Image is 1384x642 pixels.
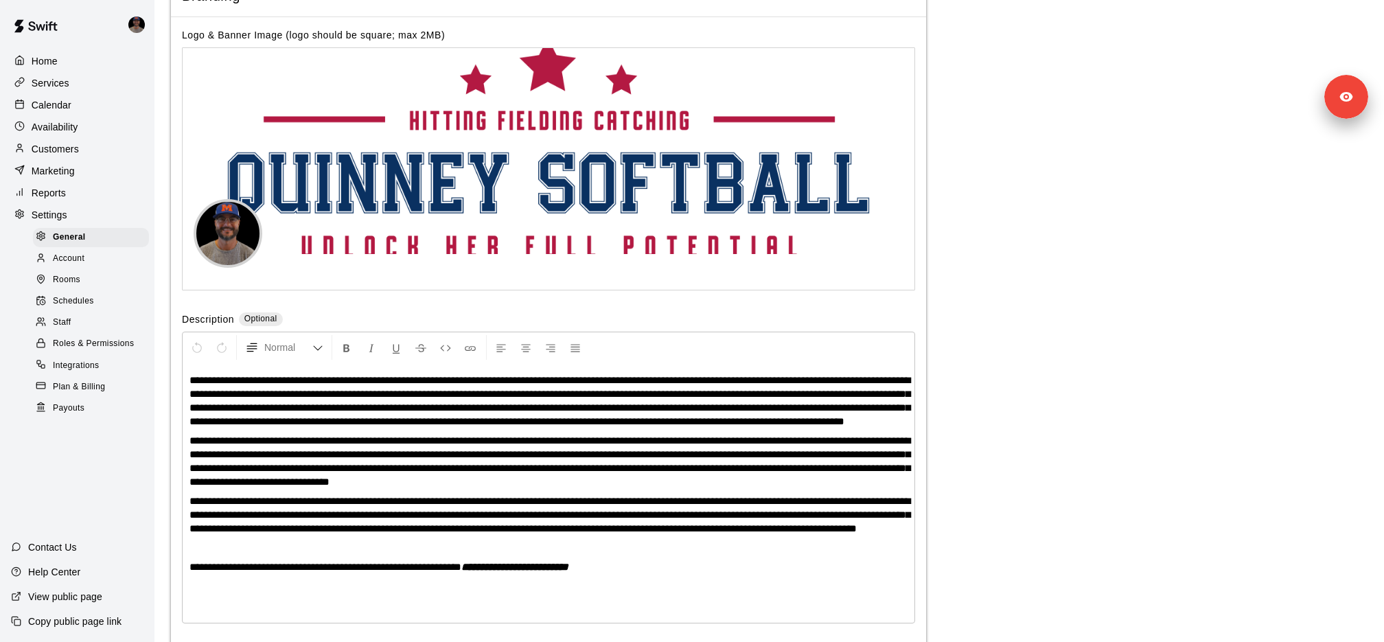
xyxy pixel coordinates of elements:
[11,183,143,203] a: Reports
[33,376,154,398] a: Plan & Billing
[210,335,233,360] button: Redo
[33,292,149,311] div: Schedules
[384,335,408,360] button: Format Underline
[53,337,134,351] span: Roles & Permissions
[11,73,143,93] a: Services
[28,615,122,628] p: Copy public page link
[32,98,71,112] p: Calendar
[11,51,143,71] a: Home
[53,316,71,330] span: Staff
[33,270,154,291] a: Rooms
[33,313,149,332] div: Staff
[32,76,69,90] p: Services
[32,164,75,178] p: Marketing
[564,335,587,360] button: Justify Align
[459,335,482,360] button: Insert Link
[32,120,78,134] p: Availability
[240,335,329,360] button: Formatting Options
[11,161,143,181] a: Marketing
[33,227,154,248] a: General
[32,54,58,68] p: Home
[128,16,145,33] img: Allen Quinney
[33,312,154,334] a: Staff
[11,205,143,225] a: Settings
[182,312,234,328] label: Description
[33,249,149,268] div: Account
[185,335,209,360] button: Undo
[33,356,149,376] div: Integrations
[28,565,80,579] p: Help Center
[28,590,102,604] p: View public page
[11,117,143,137] a: Availability
[53,231,86,244] span: General
[126,11,154,38] div: Allen Quinney
[33,248,154,269] a: Account
[53,273,80,287] span: Rooms
[434,335,457,360] button: Insert Code
[360,335,383,360] button: Format Italics
[32,208,67,222] p: Settings
[33,399,149,418] div: Payouts
[264,341,312,354] span: Normal
[28,540,77,554] p: Contact Us
[244,314,277,323] span: Optional
[539,335,562,360] button: Right Align
[32,142,79,156] p: Customers
[33,355,154,376] a: Integrations
[32,186,66,200] p: Reports
[53,252,84,266] span: Account
[53,402,84,415] span: Payouts
[33,334,149,354] div: Roles & Permissions
[514,335,538,360] button: Center Align
[53,380,105,394] span: Plan & Billing
[53,295,94,308] span: Schedules
[33,271,149,290] div: Rooms
[33,334,154,355] a: Roles & Permissions
[335,335,358,360] button: Format Bold
[11,139,143,159] a: Customers
[33,398,154,419] a: Payouts
[182,30,445,41] label: Logo & Banner Image (logo should be square; max 2MB)
[11,95,143,115] a: Calendar
[489,335,513,360] button: Left Align
[33,378,149,397] div: Plan & Billing
[409,335,432,360] button: Format Strikethrough
[33,228,149,247] div: General
[33,291,154,312] a: Schedules
[53,359,100,373] span: Integrations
